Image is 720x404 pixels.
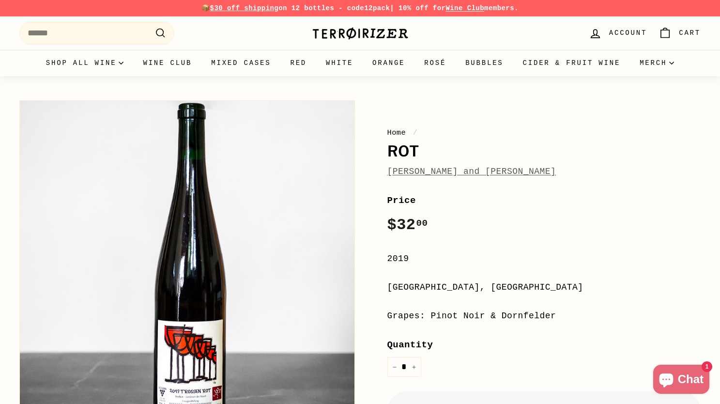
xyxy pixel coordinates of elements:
[609,28,647,38] span: Account
[407,357,421,377] button: Increase item quantity by one
[210,4,279,12] span: $30 off shipping
[36,50,134,76] summary: Shop all wine
[19,3,701,14] p: 📦 on 12 bottles - code | 10% off for members.
[387,127,701,139] nav: breadcrumbs
[630,50,684,76] summary: Merch
[387,252,701,266] div: 2019
[387,309,701,323] div: Grapes: Pinot Noir & Dornfelder
[456,50,513,76] a: Bubbles
[363,50,414,76] a: Orange
[653,19,706,47] a: Cart
[411,128,420,137] span: /
[387,128,406,137] a: Home
[387,143,701,160] h1: Rot
[364,4,390,12] strong: 12pack
[387,357,421,377] input: quantity
[445,4,484,12] a: Wine Club
[387,216,428,234] span: $32
[414,50,456,76] a: Rosé
[583,19,653,47] a: Account
[387,193,701,208] label: Price
[416,218,428,229] sup: 00
[387,357,402,377] button: Reduce item quantity by one
[650,365,712,396] inbox-online-store-chat: Shopify online store chat
[679,28,701,38] span: Cart
[513,50,630,76] a: Cider & Fruit Wine
[133,50,201,76] a: Wine Club
[387,338,701,352] label: Quantity
[387,280,701,295] div: [GEOGRAPHIC_DATA], [GEOGRAPHIC_DATA]
[201,50,280,76] a: Mixed Cases
[387,167,556,176] a: [PERSON_NAME] and [PERSON_NAME]
[280,50,316,76] a: Red
[316,50,363,76] a: White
